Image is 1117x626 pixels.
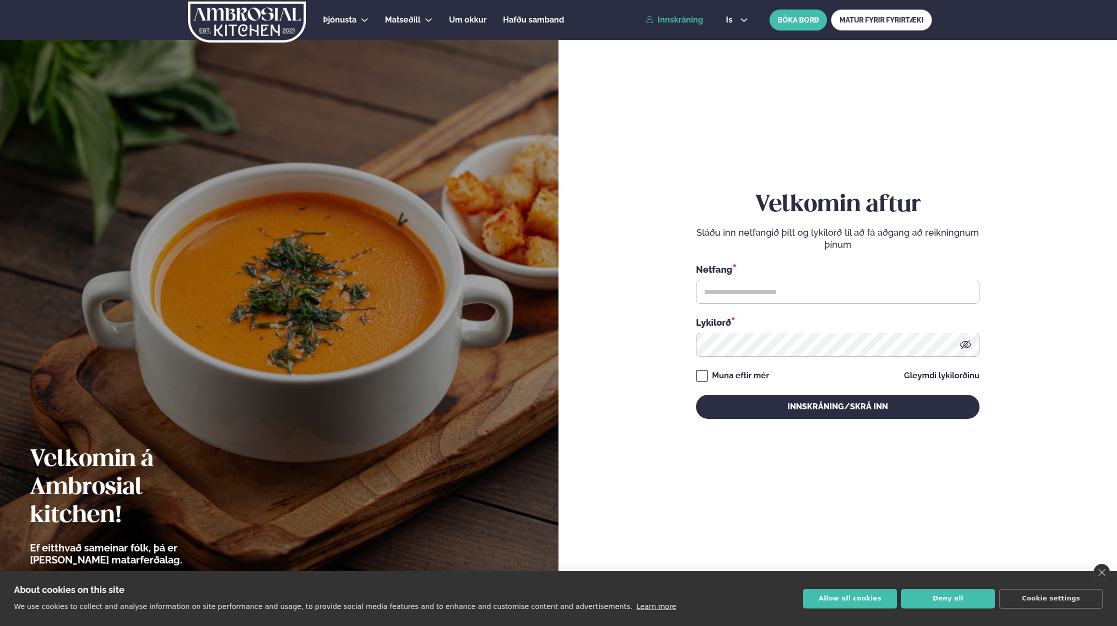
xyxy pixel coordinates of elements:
a: Hafðu samband [503,14,564,26]
button: Innskráning/Skrá inn [696,395,979,419]
a: close [1093,564,1110,581]
span: Þjónusta [323,15,356,25]
span: Matseðill [385,15,420,25]
span: Um okkur [449,15,486,25]
p: We use cookies to collect and analyse information on site performance and usage, to provide socia... [14,602,632,610]
button: Deny all [901,589,995,608]
h2: Velkomin á Ambrosial kitchen! [30,446,237,530]
a: Matseðill [385,14,420,26]
div: Lykilorð [696,316,979,329]
button: BÓKA BORÐ [769,10,827,31]
button: is [718,16,755,24]
a: Learn more [636,602,676,610]
img: logo [187,2,307,43]
h2: Velkomin aftur [696,191,979,219]
a: Gleymdi lykilorðinu [904,372,979,380]
a: MATUR FYRIR FYRIRTÆKI [831,10,932,31]
a: Um okkur [449,14,486,26]
a: Innskráning [645,16,703,25]
strong: About cookies on this site [14,584,124,595]
div: Netfang [696,263,979,276]
button: Cookie settings [999,589,1103,608]
span: is [726,16,735,24]
a: Þjónusta [323,14,356,26]
p: Ef eitthvað sameinar fólk, þá er [PERSON_NAME] matarferðalag. [30,542,237,566]
span: Hafðu samband [503,15,564,25]
button: Allow all cookies [803,589,897,608]
p: Sláðu inn netfangið þitt og lykilorð til að fá aðgang að reikningnum þínum [696,227,979,251]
